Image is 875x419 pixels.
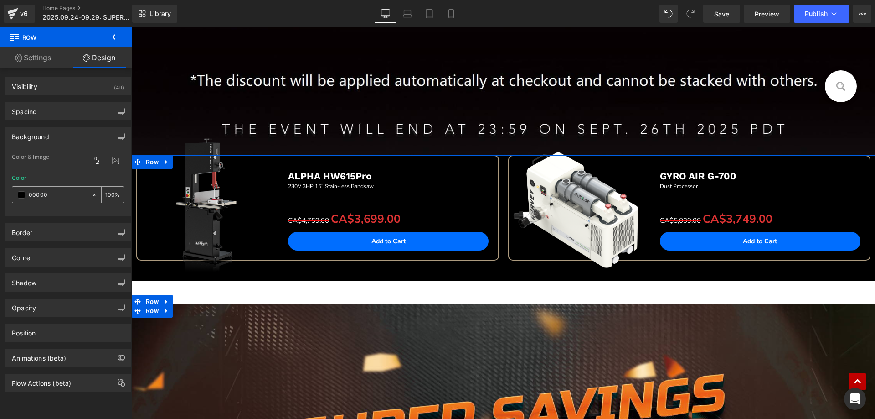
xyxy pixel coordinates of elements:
[744,5,790,23] a: Preview
[12,267,29,281] span: Row
[794,5,849,23] button: Publish
[714,9,729,19] span: Save
[0,104,153,257] img: ALPHA HW615Pro 3HP 15
[240,209,274,218] span: Add to Cart
[12,154,49,160] span: Color & Image
[149,10,171,18] span: Library
[199,184,269,199] span: CA$3,699.00
[659,5,678,23] button: Undo
[42,5,147,12] a: Home Pages
[29,190,87,200] input: Color
[12,274,36,287] div: Shadow
[42,14,130,21] span: 2025.09.24-09.29: SUPER SAVINGS GREAT OFFER
[29,128,41,141] a: Expand / Collapse
[12,128,49,141] div: Background
[12,324,36,337] div: Position
[66,47,132,68] a: Design
[611,209,645,218] span: Add to Cart
[12,374,71,387] div: Flow Actions (beta)
[29,267,41,281] a: Expand / Collapse
[571,184,641,199] span: CA$3,749.00
[12,78,37,90] div: Visibility
[114,78,124,93] div: (All)
[528,143,605,154] span: GYRO AIR G-700
[418,5,440,23] a: Tablet
[29,277,41,290] a: Expand / Collapse
[9,27,100,47] span: Row
[528,204,729,223] button: Add to Cart
[853,5,871,23] button: More
[12,249,32,262] div: Corner
[12,349,66,362] div: Animations (beta)
[102,187,124,203] div: %
[844,388,866,410] div: Open Intercom Messenger
[12,277,29,290] span: Row
[12,224,32,236] div: Border
[156,143,240,154] b: ALPHA HW615Pro
[156,189,197,198] span: CA$4,759.00
[12,175,26,181] div: Color
[396,5,418,23] a: Laptop
[156,155,242,162] span: 230V 3HP 15" Stain-less Bandsaw
[528,155,566,162] span: Dust Processor
[805,10,828,17] span: Publish
[528,189,569,198] span: CA$5,039.00
[12,128,29,141] span: Row
[156,204,357,223] button: Add to Cart
[18,8,30,20] div: v6
[372,104,524,257] img: GYRO AIR G-700 Dust Processor
[440,5,462,23] a: Mobile
[12,299,36,312] div: Opacity
[12,103,37,115] div: Spacing
[755,9,779,19] span: Preview
[4,5,35,23] a: v6
[375,5,396,23] a: Desktop
[132,5,177,23] a: New Library
[681,5,700,23] button: Redo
